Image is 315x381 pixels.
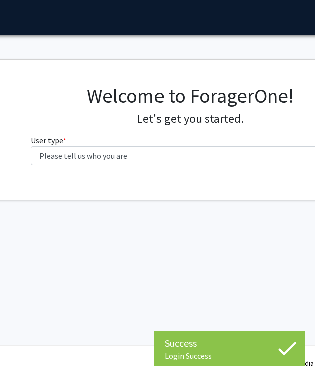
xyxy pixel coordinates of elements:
[165,336,295,351] div: Success
[165,351,295,361] div: Login Success
[8,336,43,373] iframe: Chat
[31,134,66,146] label: User type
